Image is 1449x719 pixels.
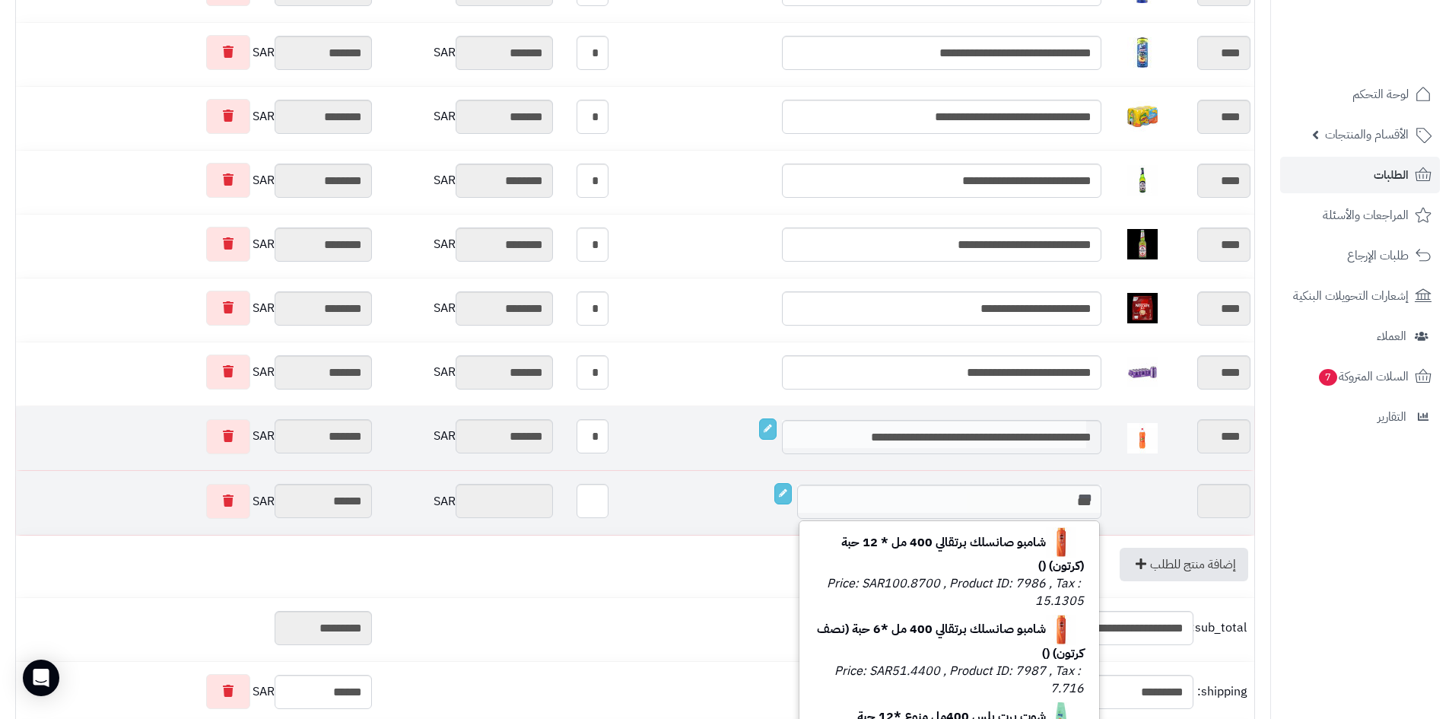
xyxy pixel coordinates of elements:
[1197,683,1247,701] span: shipping:
[380,227,553,262] div: SAR
[380,484,553,518] div: SAR
[20,99,372,134] div: SAR
[1325,124,1409,145] span: الأقسام والمنتجات
[1319,369,1337,386] span: 7
[1127,357,1158,387] img: 1757317830-WhatsApp%20Image%202025-09-08%20at%2010.50.14%20AM-40x40.jpeg
[1374,164,1409,186] span: الطلبات
[20,163,372,198] div: SAR
[20,35,372,70] div: SAR
[1280,318,1440,355] a: العملاء
[20,291,372,326] div: SAR
[1280,76,1440,113] a: لوحة التحكم
[1280,399,1440,435] a: التقارير
[380,291,553,326] div: SAR
[20,227,372,262] div: SAR
[20,355,372,390] div: SAR
[380,355,553,390] div: SAR
[1317,366,1409,387] span: السلات المتروكة
[1323,205,1409,226] span: المراجعات والأسئلة
[20,674,372,709] div: SAR
[1046,615,1076,645] img: 1747464191-5cba0eea-afb3-48dc-921a-b7e6787c-40x40.jpg
[1280,157,1440,193] a: الطلبات
[1347,245,1409,266] span: طلبات الإرجاع
[1120,548,1248,581] a: إضافة منتج للطلب
[1280,197,1440,234] a: المراجعات والأسئلة
[1352,84,1409,105] span: لوحة التحكم
[1046,527,1076,558] img: 1747464190-5cba0eea-afb3-48dc-921a-b7e6787c-40x40.jpg
[1127,101,1158,132] img: 1756365372-WhatsApp%20Image%202025-08-28%20at%2010.15.58%20AM-40x40.jpeg
[841,533,1084,576] b: شامبو صانسلك برتقالي 400 مل * 12 حبة (كرتون) ()
[20,484,372,519] div: SAR
[1197,619,1247,637] span: sub_total:
[380,419,553,453] div: SAR
[834,662,1084,698] small: Price: SAR51.4400 , Product ID: 7987 , Tax : 7.716
[1127,423,1158,453] img: 1747574203-8a7d3ffb-4f3f-4704-a106-a98e4bc3-40x40.jpg
[1280,358,1440,395] a: السلات المتروكة7
[1378,406,1406,428] span: التقارير
[1127,229,1158,259] img: 1756563727-WhatsApp%20Image%202025-08-30%20at%205.21.53%20PM-40x40.jpeg
[827,574,1084,610] small: Price: SAR100.8700 , Product ID: 7986 , Tax : 15.1305
[20,419,372,454] div: SAR
[1127,37,1158,68] img: 1748079250-71dCJcNq28L._AC_SL1500-40x40.jpg
[1127,293,1158,323] img: 1757175328-WhatsApp%20Image%202025-09-06%20at%207.15.03%20PM-40x40.jpeg
[380,100,553,134] div: SAR
[817,620,1084,663] b: شامبو صانسلك برتقالي 400 مل *6 حبة (نصف كرتون) ()
[1127,165,1158,196] img: 1756562938-WhatsApp%20Image%202025-08-30%20at%205.08.34%20PM-40x40.jpeg
[1377,326,1406,347] span: العملاء
[1280,278,1440,314] a: إشعارات التحويلات البنكية
[380,36,553,70] div: SAR
[1280,237,1440,274] a: طلبات الإرجاع
[1293,285,1409,307] span: إشعارات التحويلات البنكية
[380,164,553,198] div: SAR
[23,660,59,696] div: Open Intercom Messenger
